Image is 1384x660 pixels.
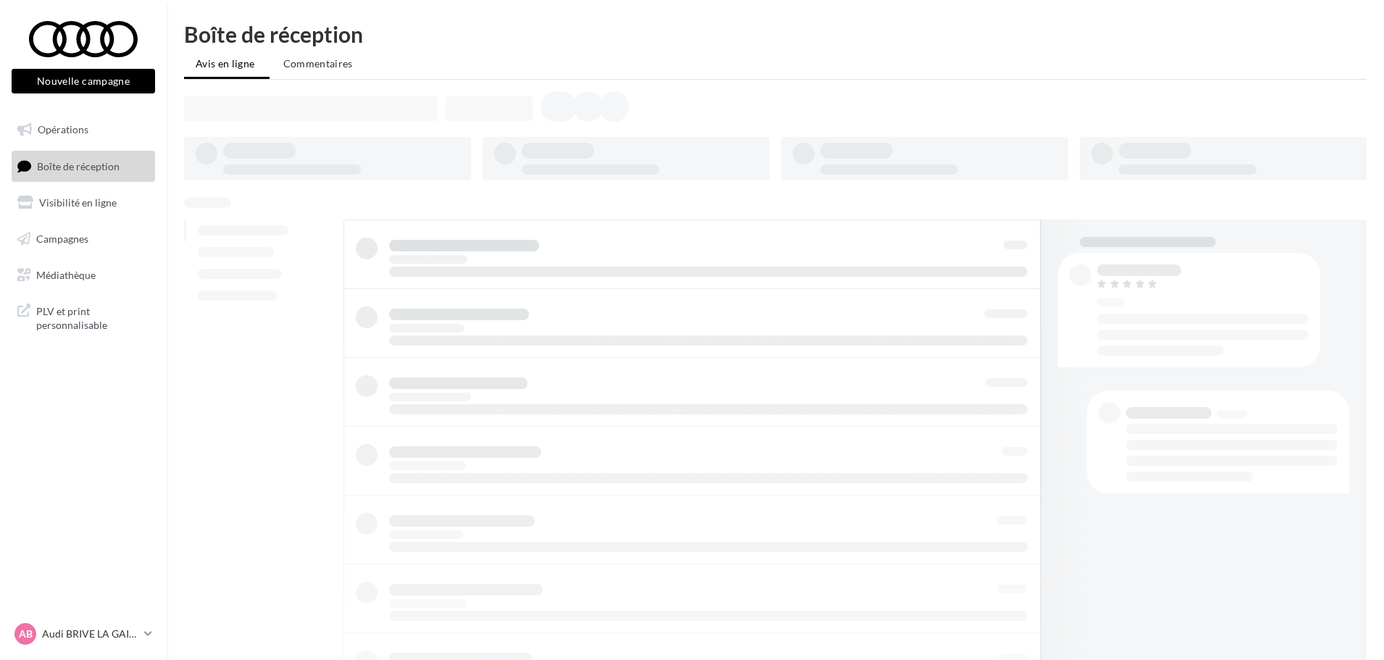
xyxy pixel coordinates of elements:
a: Médiathèque [9,260,158,291]
a: Boîte de réception [9,151,158,182]
span: Médiathèque [36,268,96,280]
span: Campagnes [36,233,88,245]
span: AB [19,627,33,641]
div: Boîte de réception [184,23,1367,45]
a: Opérations [9,114,158,145]
span: Boîte de réception [37,159,120,172]
span: PLV et print personnalisable [36,301,149,333]
span: Opérations [38,123,88,135]
span: Visibilité en ligne [39,196,117,209]
a: Visibilité en ligne [9,188,158,218]
a: PLV et print personnalisable [9,296,158,338]
a: AB Audi BRIVE LA GAILLARDE [12,620,155,648]
p: Audi BRIVE LA GAILLARDE [42,627,138,641]
button: Nouvelle campagne [12,69,155,93]
a: Campagnes [9,224,158,254]
span: Commentaires [283,57,353,70]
